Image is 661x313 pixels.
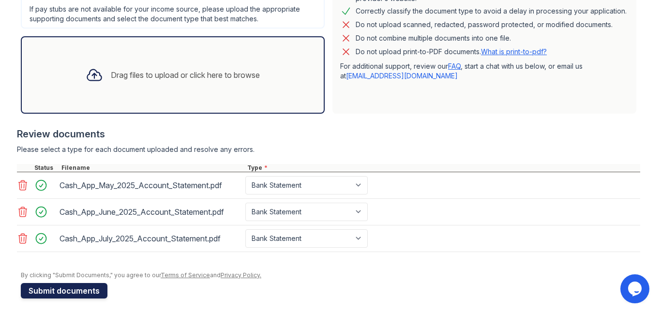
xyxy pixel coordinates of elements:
div: Status [32,164,60,172]
div: Cash_App_May_2025_Account_Statement.pdf [60,178,241,193]
a: What is print-to-pdf? [481,47,547,56]
a: Terms of Service [161,271,210,279]
div: Do not upload scanned, redacted, password protected, or modified documents. [356,19,613,30]
p: For additional support, review our , start a chat with us below, or email us at [340,61,629,81]
div: By clicking "Submit Documents," you agree to our and [21,271,640,279]
a: FAQ [448,62,461,70]
a: Privacy Policy. [221,271,261,279]
button: Submit documents [21,283,107,298]
div: Please select a type for each document uploaded and resolve any errors. [17,145,640,154]
div: Review documents [17,127,640,141]
iframe: chat widget [620,274,651,303]
div: Cash_App_July_2025_Account_Statement.pdf [60,231,241,246]
div: Do not combine multiple documents into one file. [356,32,511,44]
div: Filename [60,164,245,172]
div: Correctly classify the document type to avoid a delay in processing your application. [356,5,627,17]
div: Drag files to upload or click here to browse [111,69,260,81]
p: Do not upload print-to-PDF documents. [356,47,547,57]
div: Cash_App_June_2025_Account_Statement.pdf [60,204,241,220]
a: [EMAIL_ADDRESS][DOMAIN_NAME] [346,72,458,80]
div: Type [245,164,640,172]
